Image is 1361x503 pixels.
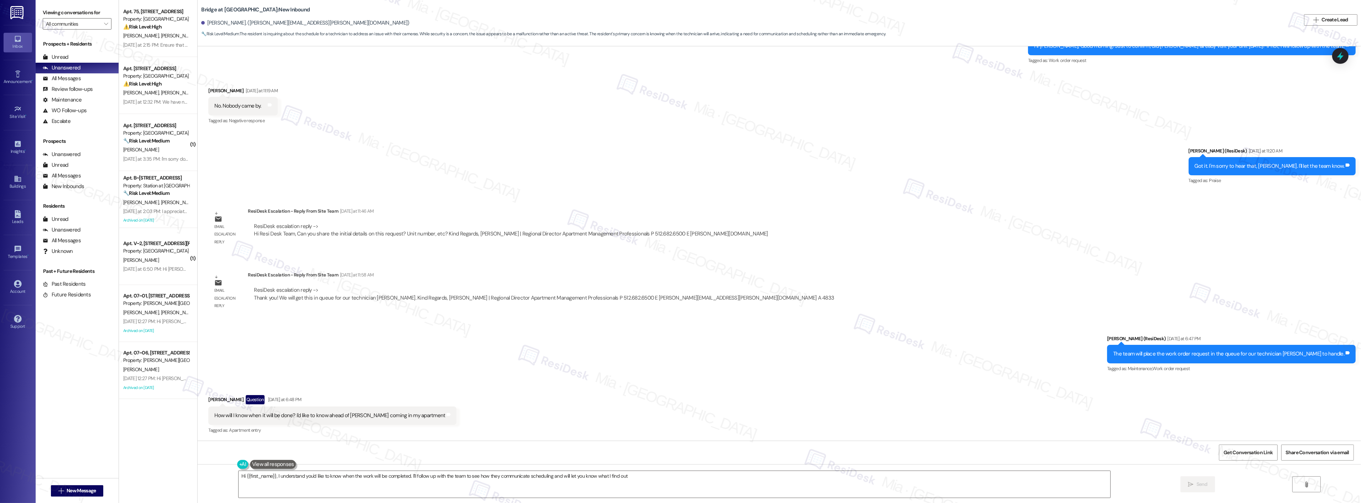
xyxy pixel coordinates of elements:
div: Past + Future Residents [36,268,119,275]
span: [PERSON_NAME] [123,89,161,96]
div: [DATE] at 11:20 AM [1247,147,1282,155]
div: WO Follow-ups [43,107,87,114]
strong: ⚠️ Risk Level: High [123,24,162,30]
div: Maintenance [43,96,82,104]
button: Send [1180,476,1215,492]
span: [PERSON_NAME] [161,89,197,96]
strong: 🔧 Risk Level: Medium [201,31,239,37]
span: Create Lead [1322,16,1348,24]
i:  [1188,482,1193,487]
div: [DATE] at 2:03 PM: I appreciate all this help [123,208,211,214]
div: [DATE] 12:27 PM: Hi [PERSON_NAME], how are you? This is a friendly reminder that your rent is due... [123,375,418,382]
i:  [104,21,108,27]
span: Work order request [1049,57,1086,63]
div: ResiDesk escalation reply -> Thank you! We will get this in queue for our technician [PERSON_NAME... [254,286,834,301]
div: [DATE] at 11:19 AM [244,87,278,94]
div: Archived on [DATE] [122,326,190,335]
span: [PERSON_NAME] [161,32,199,39]
div: [PERSON_NAME]. ([PERSON_NAME][EMAIL_ADDRESS][PERSON_NAME][DOMAIN_NAME]) [201,19,409,27]
strong: 🔧 Risk Level: Medium [123,190,170,196]
div: Tagged as: [208,115,278,126]
span: [PERSON_NAME] [161,199,197,206]
span: • [27,253,28,258]
span: Get Conversation Link [1224,449,1273,456]
div: Prospects + Residents [36,40,119,48]
div: [DATE] at 3:35 PM: I'm sorry do you know if maintenance will be coming [DATE]? I wanted to shower... [123,156,441,162]
div: Apt. 07~06, [STREET_ADDRESS][PERSON_NAME] [123,349,189,357]
div: [PERSON_NAME] (ResiDesk) [1189,147,1356,157]
div: [DATE] at 11:46 AM [338,207,374,215]
div: Review follow-ups [43,85,93,93]
div: The team will place the work order request in the queue for our technician [PERSON_NAME] to handle. [1113,350,1344,358]
span: Praise [1209,177,1221,183]
div: Got it. I'm sorry to hear that, [PERSON_NAME]. I'll let the team know. [1195,162,1345,170]
textarea: Hi {{first_name}}, I understand you'd like to know when the work will be completed. I'll follow u... [239,471,1110,498]
div: Archived on [DATE] [122,383,190,392]
div: Past Residents [43,280,86,288]
div: [DATE] at 12:32 PM: We have not received a lease renewal yet, though. [123,99,266,105]
div: ResiDesk Escalation - Reply From Site Team [248,207,774,217]
div: Property: [PERSON_NAME][GEOGRAPHIC_DATA] Townhomes [123,357,189,364]
div: Email escalation reply [214,287,242,310]
div: New Inbounds [43,183,84,190]
div: Apt. B~[STREET_ADDRESS] [123,174,189,182]
div: [DATE] at 6:47 PM [1166,335,1201,342]
strong: ⚠️ Risk Level: High [123,81,162,87]
span: Apartment entry [229,427,261,433]
div: Tagged as: [1028,55,1356,66]
div: Property: [GEOGRAPHIC_DATA] Townhomes [123,72,189,80]
span: Maintenance , [1128,365,1152,372]
div: Property: [GEOGRAPHIC_DATA] and Apartments [123,247,189,255]
div: [PERSON_NAME] (ResiDesk) [1107,335,1356,345]
div: Tagged as: [1107,363,1356,374]
a: Account [4,278,32,297]
div: Residents [36,202,119,210]
div: [PERSON_NAME] [208,87,278,97]
div: Apt. [STREET_ADDRESS] [123,122,189,129]
span: • [32,78,33,83]
div: [DATE] at 11:58 AM [338,271,374,279]
div: Unanswered [43,226,80,234]
input: All communities [46,18,100,30]
button: Create Lead [1304,14,1357,26]
div: Unknown [43,248,73,255]
div: [DATE] at 2:15 PM: Ensure that all appliances are working properly. The dryer's lint trap is crac... [123,42,677,48]
div: Unread [43,216,68,223]
div: Question [246,395,265,404]
i:  [1313,17,1319,23]
div: [DATE] 12:27 PM: Hi [PERSON_NAME] and [PERSON_NAME], how are you? This is a friendly reminder tha... [123,318,465,325]
span: [PERSON_NAME] [123,257,159,263]
i:  [58,488,64,494]
span: Share Conversation via email [1286,449,1349,456]
div: ResiDesk escalation reply -> Hi Resi Desk Team, Can you share the initial details on this request... [254,223,768,237]
button: New Message [51,485,104,497]
span: [PERSON_NAME] [123,32,161,39]
div: Property: Station at [GEOGRAPHIC_DATA][PERSON_NAME] [123,182,189,190]
span: • [26,113,27,118]
a: Support [4,313,32,332]
button: Get Conversation Link [1219,445,1277,461]
label: Viewing conversations for [43,7,111,18]
div: How will I know when it will be done? I'd like to know ahead of [PERSON_NAME] coming in my apartment [214,412,445,419]
a: Buildings [4,173,32,192]
img: ResiDesk Logo [10,6,25,19]
div: No. Nobody came by. [214,102,261,110]
div: Future Residents [43,291,91,299]
div: Property: [PERSON_NAME][GEOGRAPHIC_DATA] Townhomes [123,300,189,307]
div: Prospects [36,138,119,145]
div: [DATE] at 6:50 PM: Hi [PERSON_NAME]! I was wondering if you could remove the pet rent? We recentl... [123,266,434,272]
div: Apt. [STREET_ADDRESS] [123,65,189,72]
div: Property: [GEOGRAPHIC_DATA] Townhomes [123,15,189,23]
b: Bridge at [GEOGRAPHIC_DATA]: New Inbound [201,6,310,14]
div: Tagged as: [1189,175,1356,186]
span: Negative response [229,118,265,124]
div: [DATE] at 6:48 PM [266,396,302,403]
div: Hi [PERSON_NAME], Good morning! Just to confirm, did [PERSON_NAME] already visit your unit [DATE]... [1034,42,1344,50]
div: Apt. V~2, [STREET_ADDRESS][PERSON_NAME] [123,240,189,247]
a: Leads [4,208,32,227]
div: Unanswered [43,64,80,72]
strong: 🔧 Risk Level: Medium [123,138,170,144]
div: Tagged as: [208,425,457,435]
div: Archived on [DATE] [122,216,190,225]
span: Work order request [1152,365,1190,372]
